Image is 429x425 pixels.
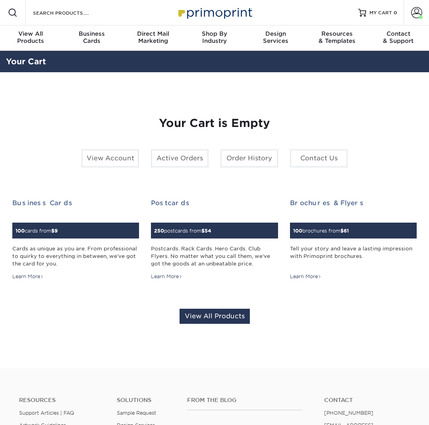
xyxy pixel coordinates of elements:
h1: Your Cart is Empty [12,117,417,130]
div: Tell your story and leave a lasting impression with Primoprint brochures. [290,245,417,268]
img: Primoprint [175,4,254,21]
a: Resources& Templates [306,25,367,51]
div: Industry [184,30,245,44]
h2: Business Cards [12,199,139,207]
a: Contact& Support [368,25,429,51]
h4: From the Blog [187,397,303,404]
a: Contact [324,397,410,404]
a: Active Orders [151,149,209,167]
a: Your Cart [6,57,46,66]
a: View All Products [180,309,250,324]
span: 0 [394,10,397,15]
a: Contact Us [290,149,348,167]
a: Business Cards 100cards from$9 Cards as unique as you are. From professional to quirky to everyth... [12,199,139,281]
div: & Support [368,30,429,44]
span: Direct Mail [123,30,184,37]
div: & Templates [306,30,367,44]
span: Design [245,30,306,37]
a: View Account [81,149,139,167]
span: 9 [54,228,58,234]
a: Shop ByIndustry [184,25,245,51]
a: Postcards 250postcards from$54 Postcards. Rack Cards. Hero Cards. Club Flyers. No matter what you... [151,199,278,281]
span: 100 [15,228,25,234]
div: Postcards. Rack Cards. Hero Cards. Club Flyers. No matter what you call them, we've got the goods... [151,245,278,268]
div: Learn More [290,273,321,280]
span: MY CART [369,10,392,16]
a: Brochures & Flyers 100brochures from$61 Tell your story and leave a lasting impression with Primo... [290,199,417,281]
span: 250 [154,228,164,234]
h2: Brochures & Flyers [290,199,417,207]
span: 54 [205,228,211,234]
div: Marketing [123,30,184,44]
span: $ [51,228,54,234]
small: cards from [15,228,58,234]
span: 100 [293,228,302,234]
input: SEARCH PRODUCTS..... [32,8,110,17]
span: Contact [368,30,429,37]
span: $ [340,228,344,234]
div: Learn More [12,273,44,280]
span: Business [61,30,122,37]
div: Services [245,30,306,44]
div: Cards [61,30,122,44]
span: Resources [306,30,367,37]
div: Learn More [151,273,182,280]
div: Cards as unique as you are. From professional to quirky to everything in between, we've got the c... [12,245,139,268]
h4: Resources [19,397,105,404]
a: BusinessCards [61,25,122,51]
a: Support Articles | FAQ [19,410,74,416]
h2: Postcards [151,199,278,207]
small: brochures from [293,228,349,234]
span: 61 [344,228,349,234]
a: Direct MailMarketing [123,25,184,51]
h4: Solutions [117,397,175,404]
a: Sample Request [117,410,156,416]
a: Order History [220,149,278,167]
span: Shop By [184,30,245,37]
small: postcards from [154,228,211,234]
span: $ [201,228,205,234]
a: DesignServices [245,25,306,51]
a: [PHONE_NUMBER] [324,410,373,416]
